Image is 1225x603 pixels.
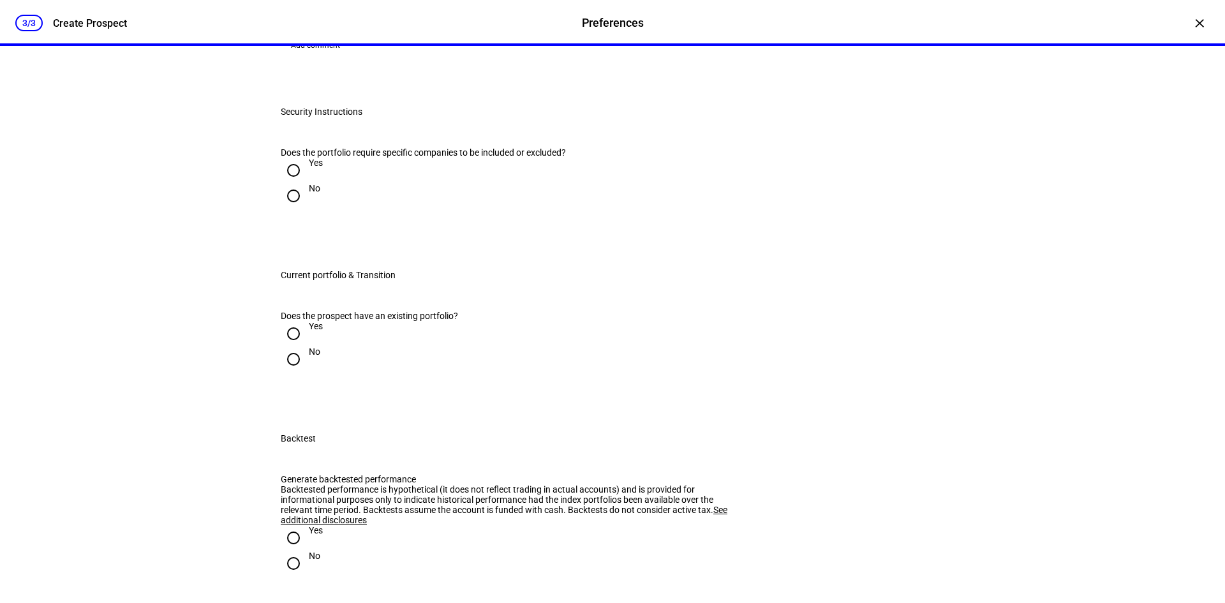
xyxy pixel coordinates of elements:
div: Does the prospect have an existing portfolio? [281,311,745,321]
div: Preferences [582,15,644,31]
div: Security Instructions [281,107,362,117]
div: No [309,183,320,193]
div: Backtest [281,433,316,443]
div: Yes [309,158,323,168]
div: No [309,346,320,357]
div: Create Prospect [53,17,127,29]
div: Current portfolio & Transition [281,270,396,280]
div: Generate backtested performance [281,474,745,484]
div: Does the portfolio require specific companies to be included or excluded? [281,147,745,158]
span: See additional disclosures [281,505,727,525]
div: Yes [309,321,323,331]
div: Yes [309,525,323,535]
div: No [309,551,320,561]
div: × [1189,13,1210,33]
div: 3/3 [15,15,43,31]
div: Backtested performance is hypothetical (it does not reflect trading in actual accounts) and is pr... [281,484,745,525]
